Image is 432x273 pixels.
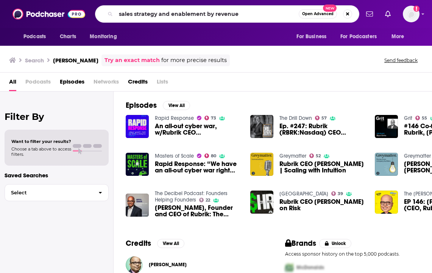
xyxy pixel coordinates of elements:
[12,7,85,21] img: Podchaser - Follow, Share and Rate Podcasts
[126,239,184,248] a: CreditsView All
[391,31,404,42] span: More
[296,31,326,42] span: For Business
[386,29,414,44] button: open menu
[375,191,398,214] img: EP 146: Bipul Sinha (CEO, Rubrik) on The New Rules of Silicon Valley
[279,161,366,174] a: Rubrik CEO Bipul Sinha | Scaling with Intuition
[155,153,194,159] a: Masters of Scale
[128,76,148,91] a: Credits
[161,56,227,65] span: for more precise results
[5,172,109,179] p: Saved Searches
[204,154,217,158] a: 80
[5,184,109,201] button: Select
[53,57,98,64] h3: [PERSON_NAME]
[155,161,241,174] span: Rapid Response: “We have an all-out cyber war right now,” w/[PERSON_NAME], Rubrik CEO
[25,76,51,91] span: Podcasts
[157,76,168,91] span: Lists
[199,198,211,202] a: 22
[163,101,190,110] button: View All
[321,116,327,120] span: 57
[60,31,76,42] span: Charts
[309,154,321,158] a: 52
[149,262,187,268] a: Bipul Sinha
[90,31,117,42] span: Monitoring
[403,6,420,22] button: Show profile menu
[299,9,337,19] button: Open AdvancedNew
[116,8,299,20] input: Search podcasts, credits, & more...
[204,116,217,120] a: 73
[319,239,351,248] button: Unlock
[404,115,412,121] a: Grit
[279,153,306,159] a: Greymatter
[155,123,241,136] span: An all-out cyber war, w/Rubrik CEO [PERSON_NAME]
[18,29,56,44] button: open menu
[25,57,44,64] h3: Search
[279,123,366,136] a: Ep. #247: Rubrik (RBRK:Nasdaq) CEO Bipul Sinha
[211,154,216,158] span: 80
[126,101,157,110] h2: Episodes
[285,239,317,248] h2: Brands
[338,192,343,195] span: 39
[84,29,126,44] button: open menu
[250,115,273,138] img: Ep. #247: Rubrik (RBRK:Nasdaq) CEO Bipul Sinha
[415,116,427,120] a: 55
[11,146,71,157] span: Choose a tab above to access filters.
[382,57,420,64] button: Send feedback
[375,115,398,138] img: #146 Co-founder & CEO Rubrik, Bipul Sinha: Authenticity Reigns
[149,262,187,268] span: [PERSON_NAME]
[375,153,398,176] img: Bipul Sinha & Nicole Perlroth | The Zero Trust Strategy
[211,116,216,120] span: 73
[285,251,420,257] p: Access sponsor history on the top 5,000 podcasts.
[104,56,160,65] a: Try an exact match
[403,6,420,22] span: Logged in as AlkaNara
[155,205,241,217] span: [PERSON_NAME], Founder and CEO of Rubrik: The Danger of Psychological Safety
[250,153,273,176] img: Rubrik CEO Bipul Sinha | Scaling with Intuition
[279,161,366,174] span: Rubrik CEO [PERSON_NAME] | Scaling with Intuition
[155,123,241,136] a: An all-out cyber war, w/Rubrik CEO Bipul Sinha
[126,239,151,248] h2: Credits
[279,199,366,211] a: Rubrik CEO Bipul Sinha on Risk
[5,190,92,195] span: Select
[155,205,241,217] a: Bipul Sinha, Founder and CEO of Rubrik: The Danger of Psychological Safety
[335,29,388,44] button: open menu
[279,123,366,136] span: Ep. #247: Rubrik (RBRK:Nasdaq) CEO [PERSON_NAME]
[302,12,334,16] span: Open Advanced
[403,6,420,22] img: User Profile
[323,5,337,12] span: New
[155,161,241,174] a: Rapid Response: “We have an all-out cyber war right now,” w/Bipul Sinha, Rubrik CEO
[9,76,16,91] a: All
[11,139,71,144] span: Want to filter your results?
[250,191,273,214] img: Rubrik CEO Bipul Sinha on Risk
[126,153,149,176] img: Rapid Response: “We have an all-out cyber war right now,” w/Bipul Sinha, Rubrik CEO
[413,6,420,12] svg: Add a profile image
[5,111,109,122] h2: Filter By
[340,31,377,42] span: For Podcasters
[206,199,210,202] span: 22
[315,116,327,120] a: 57
[157,239,184,248] button: View All
[126,194,149,217] img: Bipul Sinha, Founder and CEO of Rubrik: The Danger of Psychological Safety
[94,76,119,91] span: Networks
[382,8,394,20] a: Show notifications dropdown
[126,101,190,110] a: EpisodesView All
[155,115,194,121] a: Rapid Response
[23,31,46,42] span: Podcasts
[279,199,366,211] span: Rubrik CEO [PERSON_NAME] on Risk
[316,154,321,158] span: 52
[60,76,84,91] a: Episodes
[279,115,312,121] a: The Drill Down
[126,115,149,138] img: An all-out cyber war, w/Rubrik CEO Bipul Sinha
[95,5,359,23] div: Search podcasts, credits, & more...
